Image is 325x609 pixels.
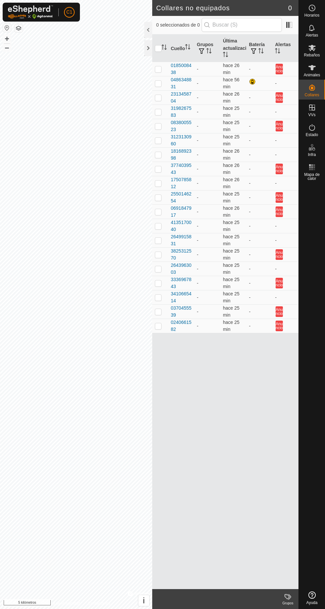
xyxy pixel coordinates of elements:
button: Anuncio [276,92,283,103]
font: - [249,123,251,129]
font: hace 25 min [223,263,239,275]
a: Política de Privacidad [42,600,80,606]
font: - [249,109,251,114]
font: Anuncio [276,193,283,202]
span: 27 de agosto de 2025, 22:05 [223,63,239,75]
font: - [197,266,199,271]
font: hace 26 min [223,205,239,218]
p-sorticon: Activar para ordenar [258,49,264,54]
font: Anuncio [276,322,283,330]
button: Anuncio [276,121,283,131]
span: 27 de agosto de 2025, 22:05 [223,220,239,232]
font: - [197,109,199,114]
font: 3410665414 [171,291,191,303]
font: Contáctanos [88,601,110,606]
font: hace 25 min [223,191,239,203]
span: 27 de agosto de 2025, 22:05 [223,277,239,289]
button: Anuncio [276,164,283,174]
font: hace 25 min [223,320,239,332]
font: hace 56 min [223,77,239,89]
button: Restablecer mapa [3,24,11,32]
font: - [249,323,251,329]
p-sorticon: Activar para ordenar [206,49,212,54]
font: - [249,195,251,200]
font: 2643963003 [171,263,191,275]
input: Buscar (S) [202,18,282,32]
span: 27 de agosto de 2025, 22:05 [223,291,239,303]
font: - [249,138,251,143]
font: hace 26 min [223,91,239,104]
font: hace 25 min [223,120,239,132]
font: 1816892398 [171,148,191,161]
font: - [249,238,251,243]
font: 1750785812 [171,177,191,189]
font: Mapa de calor [304,172,320,181]
p-sorticon: Activar para ordenar [275,49,280,54]
button: + [3,35,11,43]
font: - [197,152,199,157]
font: hace 25 min [223,305,239,318]
span: 27 de agosto de 2025, 22:06 [223,191,239,203]
span: 27 de agosto de 2025, 22:06 [223,106,239,118]
font: - [249,66,251,72]
font: hace 25 min [223,106,239,118]
font: 3123130960 [171,134,191,146]
font: Batería [249,42,265,47]
font: - [197,95,199,100]
button: Anuncio [276,306,283,317]
font: - [275,181,277,186]
font: - [249,309,251,314]
button: Anuncio [276,206,283,217]
font: Collares [304,93,319,97]
font: 2550146254 [171,191,191,203]
font: hace 26 min [223,177,239,189]
font: VVs [308,113,315,117]
font: - [249,95,251,100]
font: - [197,138,199,143]
font: Anuncio [276,307,283,316]
font: 0486348831 [171,77,191,89]
font: - [275,152,277,157]
font: - [275,266,277,271]
font: 4135170040 [171,220,191,232]
span: 27 de agosto de 2025, 22:05 [223,248,239,261]
font: hace 26 min [223,163,239,175]
font: - [275,223,277,229]
span: 27 de agosto de 2025, 22:05 [223,320,239,332]
button: Anuncio [276,64,283,74]
font: - [249,209,251,214]
font: 0838005523 [171,120,191,132]
a: Ayuda [299,589,325,607]
p-sorticon: Activar para ordenar [162,45,167,51]
span: 27 de agosto de 2025, 22:06 [223,120,239,132]
font: Anuncio [276,122,283,130]
font: - [275,295,277,300]
font: - [197,295,199,300]
font: Anuncio [276,279,283,287]
font: 2313458704 [171,91,191,104]
font: - [197,66,199,72]
font: - [197,323,199,329]
font: Estado [306,132,318,137]
font: hace 25 min [223,291,239,303]
font: - [275,81,277,86]
font: Collares no equipados [156,4,230,12]
button: Anuncio [276,321,283,331]
font: hace 26 min [223,148,239,161]
button: i [138,595,149,606]
font: - [197,280,199,286]
font: - [197,81,199,86]
font: 3198267583 [171,106,191,118]
span: 27 de agosto de 2025, 22:05 [223,205,239,218]
font: - [197,181,199,186]
img: Logotipo de Gallagher [8,5,53,19]
span: 27 de agosto de 2025, 22:05 [223,234,239,246]
font: Animales [304,73,320,77]
font: 0 seleccionados de 0 [156,22,200,28]
span: 27 de agosto de 2025, 22:05 [223,305,239,318]
font: Última actualización [223,38,252,51]
font: Rebaños [304,53,320,57]
font: Grupos [197,42,214,47]
font: 3336967843 [171,277,191,289]
font: 0240661582 [171,320,191,332]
